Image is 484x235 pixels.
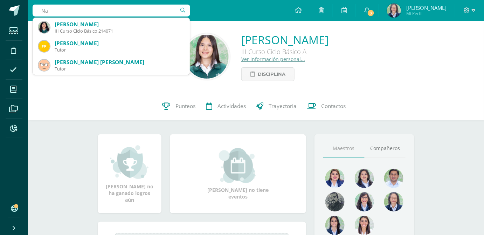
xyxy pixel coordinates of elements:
span: Actividades [217,102,246,110]
div: [PERSON_NAME] [55,40,184,47]
a: Compañeros [365,140,406,157]
div: III Curso Ciclo Básico 214071 [55,28,184,34]
a: [PERSON_NAME] [241,32,329,47]
img: achievement_small.png [110,145,148,180]
div: Tutor [55,66,184,72]
div: [PERSON_NAME] [PERSON_NAME] [55,59,184,66]
img: 68491b968eaf45af92dd3338bd9092c6.png [384,192,403,211]
img: 4179e05c207095638826b52d0d6e7b97.png [325,192,345,211]
a: Disciplina [241,67,295,81]
a: Ver información personal... [241,56,305,62]
span: [PERSON_NAME] [406,4,447,11]
img: 278ef15421ceb36a1c6617f2af60dd8e.png [39,60,50,71]
div: Tutor [55,47,184,53]
a: Contactos [302,92,351,120]
input: Busca un usuario... [33,5,190,16]
img: 38d188cc98c34aa903096de2d1c9671e.png [355,216,374,235]
span: 3 [367,9,375,17]
span: Mi Perfil [406,11,447,16]
div: [PERSON_NAME] no ha ganado logros aún [105,145,154,203]
span: Trayectoria [269,102,297,110]
span: Disciplina [258,68,285,81]
a: Actividades [201,92,251,120]
div: III Curso Ciclo Básico A [241,47,329,56]
img: 374678d0c8555bc5f9c969cb783cebb2.png [185,35,229,79]
img: d4e0c534ae446c0d00535d3bb96704e9.png [325,216,345,235]
img: 135afc2e3c36cc19cf7f4a6ffd4441d1.png [325,169,345,188]
span: Punteos [175,102,195,110]
img: event_small.png [219,148,257,183]
a: Trayectoria [251,92,302,120]
a: Maestros [323,140,365,157]
a: Punteos [157,92,201,120]
img: aa7084795746b727990821b26a457577.png [39,22,50,33]
img: 7a1dc6c30378fc29c12e4f2930e974d7.png [39,41,50,52]
img: 38b2aec6391afe7c6b4a86c70859bba9.png [387,4,401,18]
div: [PERSON_NAME] no tiene eventos [203,148,273,200]
img: b1da893d1b21f2b9f45fcdf5240f8abd.png [355,192,374,211]
img: 45e5189d4be9c73150df86acb3c68ab9.png [355,169,374,188]
div: [PERSON_NAME] [55,21,184,28]
img: 1e7bfa517bf798cc96a9d855bf172288.png [384,169,403,188]
span: Contactos [321,102,346,110]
